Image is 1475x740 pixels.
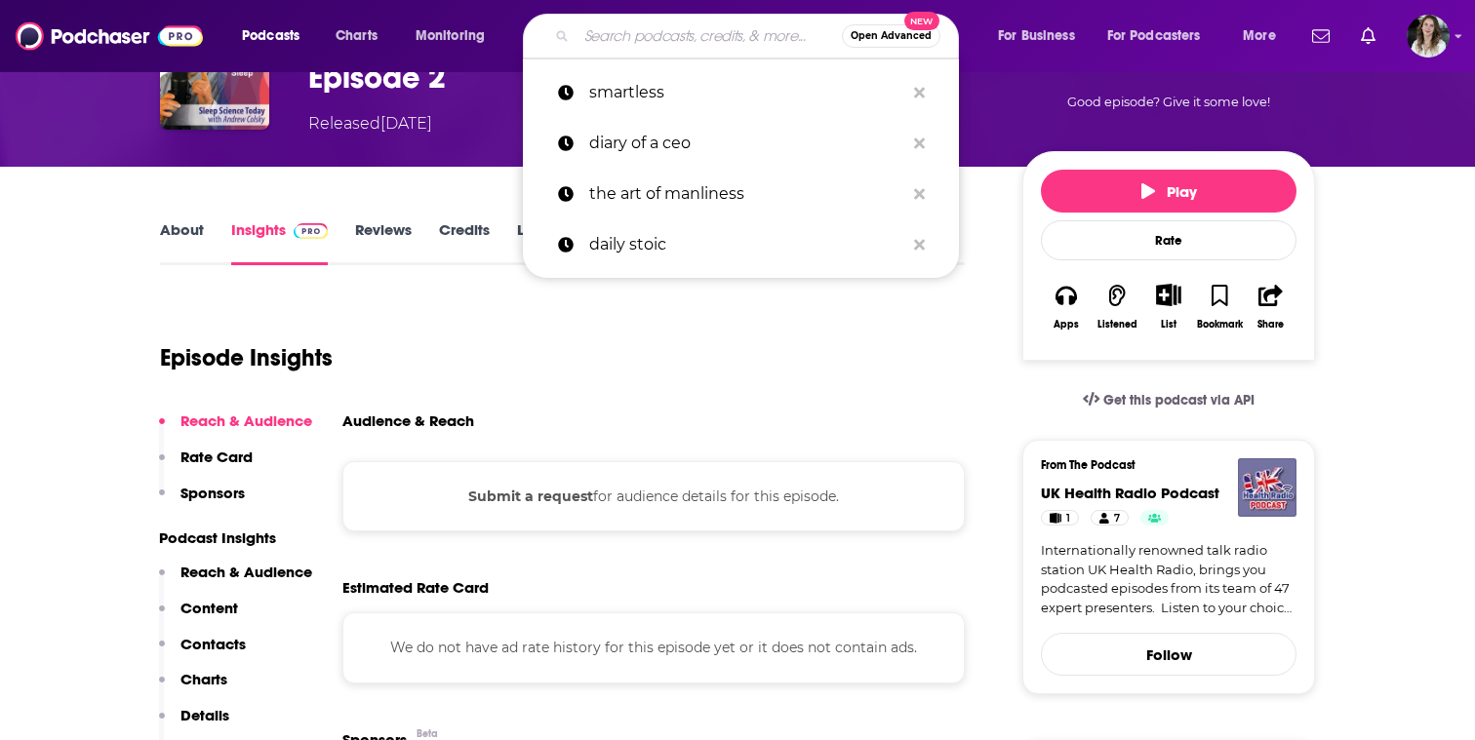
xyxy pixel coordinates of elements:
div: Share [1257,319,1284,331]
a: Show notifications dropdown [1353,19,1383,53]
span: Open Advanced [851,31,932,41]
span: Charts [336,22,378,50]
span: More [1243,22,1276,50]
p: Content [180,599,238,617]
button: Play [1041,170,1296,213]
button: open menu [1229,20,1300,52]
p: smartless [589,67,904,118]
img: User Profile [1407,15,1450,58]
span: Good episode? Give it some love! [1067,95,1270,109]
button: Charts [159,670,227,706]
p: Reach & Audience [180,563,312,581]
button: open menu [228,20,325,52]
div: Search podcasts, credits, & more... [541,14,977,58]
button: open menu [1095,20,1229,52]
span: For Business [998,22,1075,50]
button: Reach & Audience [159,563,312,599]
a: daily stoic [523,219,959,270]
div: Rate [1041,220,1296,260]
p: Rate Card [180,448,253,466]
span: 1 [1066,509,1070,528]
button: Sponsors [159,484,245,520]
a: UK Health Radio Podcast [1041,484,1219,502]
div: Released [DATE] [308,112,432,136]
a: Show notifications dropdown [1304,19,1337,53]
div: Apps [1054,319,1079,331]
p: Reach & Audience [180,411,312,430]
a: About [160,220,204,265]
div: List [1161,318,1176,331]
span: Monitoring [416,22,485,50]
p: Podcast Insights [159,528,312,547]
a: Charts [323,20,389,52]
a: Credits [439,220,490,265]
a: InsightsPodchaser Pro [231,220,328,265]
button: Follow [1041,633,1296,676]
p: diary of a ceo [589,118,904,169]
div: Beta [417,727,438,740]
div: Bookmark [1197,319,1243,331]
span: Get this podcast via API [1103,392,1255,409]
p: daily stoic [589,219,904,270]
a: diary of a ceo [523,118,959,169]
span: For Podcasters [1107,22,1201,50]
p: Contacts [180,635,246,653]
button: Apps [1041,271,1092,342]
h3: Audience & Reach [342,411,474,430]
button: Share [1246,271,1296,342]
button: Submit a request [468,486,593,507]
button: Contacts [159,635,246,671]
input: Search podcasts, credits, & more... [577,20,842,52]
div: for audience details for this episode. [342,461,965,531]
div: Listened [1097,319,1137,331]
h3: From The Podcast [1041,458,1281,472]
a: Get this podcast via API [1067,376,1270,424]
a: smartless [523,67,959,118]
img: Podchaser - Follow, Share and Rate Podcasts [16,18,203,55]
p: the art of manliness [589,169,904,219]
p: Details [180,706,229,724]
span: Logged in as mavi [1407,15,1450,58]
button: Content [159,599,238,635]
span: Estimated Rate Card [342,578,489,597]
p: Charts [180,670,227,688]
button: Rate Card [159,448,253,484]
span: Podcasts [242,22,299,50]
a: 1 [1041,510,1079,526]
p: Sponsors [180,484,245,502]
span: Play [1141,182,1197,201]
button: Show More Button [1148,284,1188,305]
a: Internationally renowned talk radio station UK Health Radio, brings you podcasted episodes from i... [1041,541,1296,617]
button: Bookmark [1194,271,1245,342]
button: Show profile menu [1407,15,1450,58]
button: open menu [402,20,510,52]
a: Lists [517,220,546,265]
a: 7 [1091,510,1128,526]
img: Sleep Science Today with Andrew Colsky - Episode 2 [160,20,269,130]
button: open menu [984,20,1099,52]
p: We do not have ad rate history for this episode yet or it does not contain ads. [367,637,940,658]
a: Reviews [355,220,412,265]
button: Listened [1092,271,1142,342]
h1: Episode Insights [160,343,333,372]
button: Open AdvancedNew [842,24,940,48]
span: New [904,12,939,30]
button: Reach & Audience [159,411,312,448]
img: UK Health Radio Podcast [1238,458,1296,517]
div: Show More ButtonList [1143,271,1194,342]
span: 7 [1114,509,1120,528]
a: the art of manliness [523,169,959,219]
img: Podchaser Pro [294,223,328,239]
